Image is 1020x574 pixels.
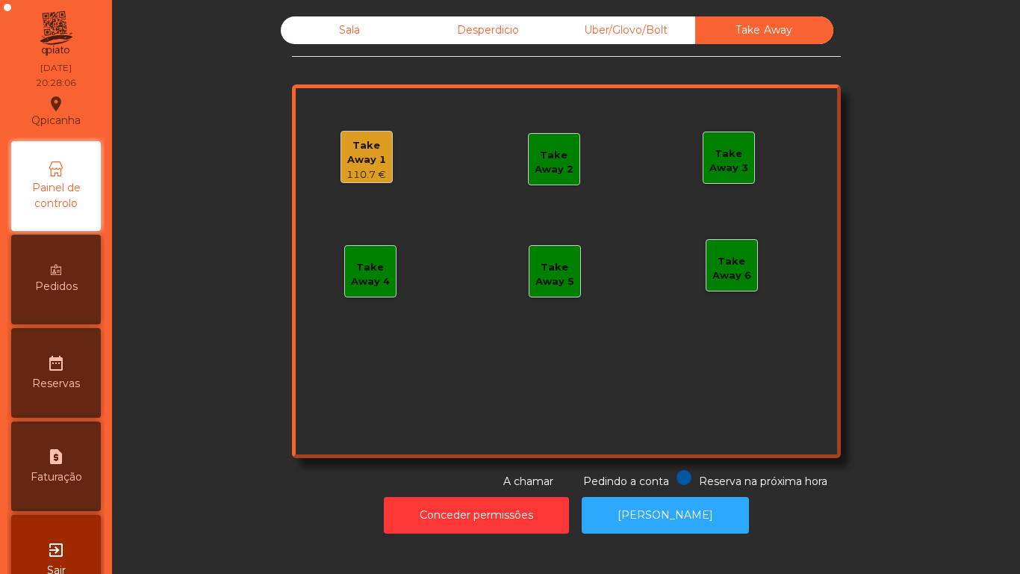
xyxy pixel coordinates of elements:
span: Faturação [31,469,82,485]
span: Painel de controlo [15,180,97,212]
div: 110.7 € [341,167,392,182]
div: Take Away 6 [706,254,757,283]
span: A chamar [503,475,553,488]
div: 20:28:06 [36,76,76,90]
div: Take Away 5 [529,260,580,289]
div: [DATE] [40,61,72,75]
i: date_range [47,354,65,372]
i: exit_to_app [47,541,65,559]
span: Pedindo a conta [583,475,669,488]
i: request_page [47,448,65,466]
div: Take Away 1 [341,138,392,167]
div: Qpicanha [31,93,81,130]
div: Uber/Glovo/Bolt [557,16,695,44]
div: Sala [281,16,419,44]
span: Reserva na próxima hora [699,475,827,488]
div: Desperdicio [419,16,557,44]
i: location_on [47,95,65,113]
div: Take Away 4 [345,260,396,289]
img: qpiato [37,7,74,60]
button: [PERSON_NAME] [582,497,749,534]
span: Pedidos [35,279,78,294]
div: Take Away [695,16,833,44]
span: Reservas [32,376,80,392]
div: Take Away 3 [703,146,754,176]
button: Conceder permissões [384,497,569,534]
div: Take Away 2 [529,148,579,177]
